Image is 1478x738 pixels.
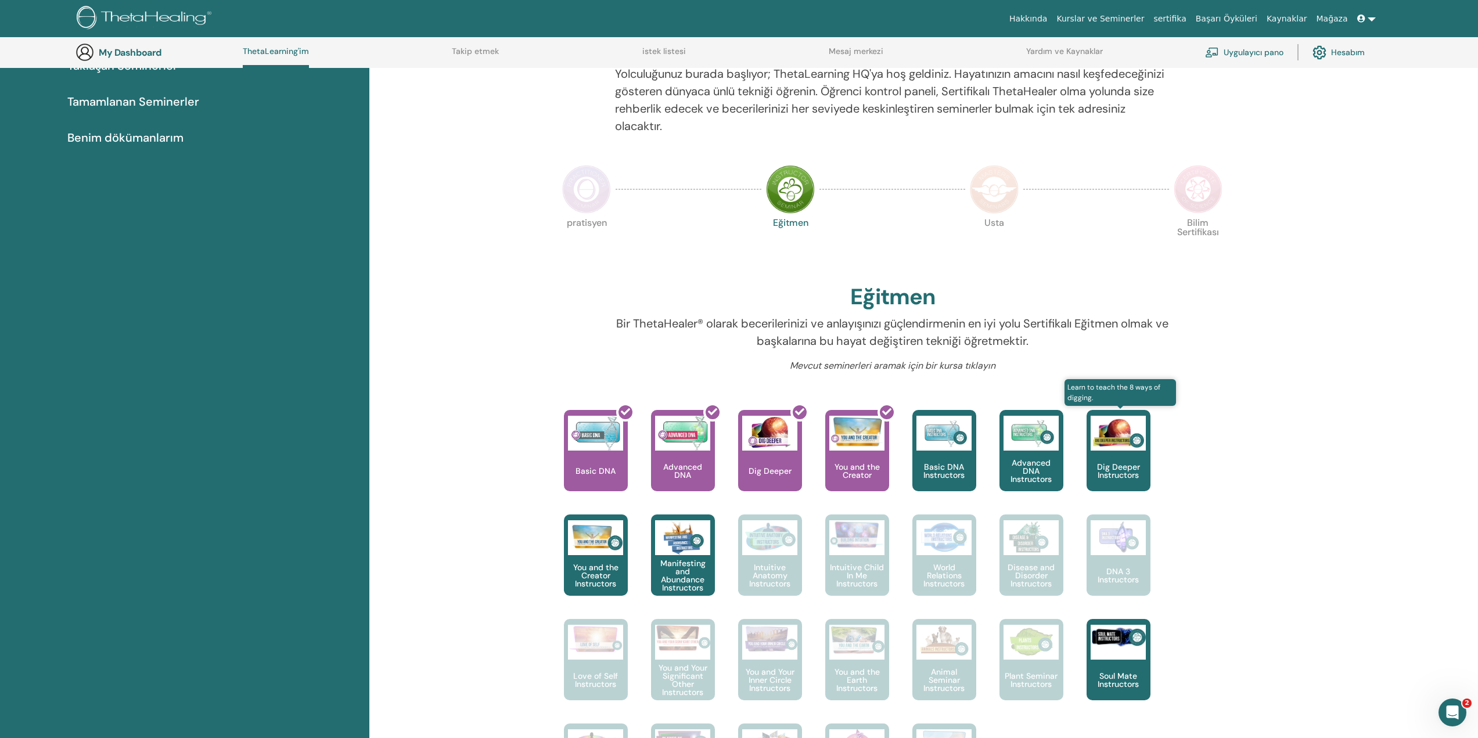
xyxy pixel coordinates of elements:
span: Learn to teach the 8 ways of digging. [1065,379,1177,406]
p: Manifesting and Abundance Instructors [651,559,715,592]
img: logo.png [77,6,215,32]
img: You and the Creator [829,416,884,448]
a: Disease and Disorder Instructors Disease and Disorder Instructors [999,514,1063,619]
a: You and Your Significant Other Instructors You and Your Significant Other Instructors [651,619,715,723]
img: Love of Self Instructors [568,625,623,653]
a: Learn to teach the 8 ways of digging. Dig Deeper Instructors Dig Deeper Instructors [1087,410,1150,514]
a: You and the Creator You and the Creator [825,410,889,514]
img: Basic DNA Instructors [916,416,972,451]
p: You and Your Inner Circle Instructors [738,668,802,692]
a: Dig Deeper Dig Deeper [738,410,802,514]
p: Dig Deeper Instructors [1087,463,1150,479]
a: Yardım ve Kaynaklar [1026,46,1103,65]
a: You and the Earth Instructors You and the Earth Instructors [825,619,889,723]
p: Bir ThetaHealer® olarak becerilerinizi ve anlayışınızı güçlendirmenin en iyi yolu Sertifikalı Eği... [615,315,1170,350]
a: Kurslar ve Seminerler [1052,8,1149,30]
h2: Eğitmen [850,284,935,311]
p: Plant Seminar Instructors [999,672,1063,688]
img: Advanced DNA Instructors [1004,416,1059,451]
p: Animal Seminar Instructors [912,668,976,692]
img: Practitioner [562,165,611,214]
a: Animal Seminar Instructors Animal Seminar Instructors [912,619,976,723]
a: Hesabım [1312,39,1365,65]
p: World Relations Instructors [912,563,976,588]
img: Basic DNA [568,416,623,451]
a: Kaynaklar [1262,8,1312,30]
img: Certificate of Science [1174,165,1222,214]
img: generic-user-icon.jpg [75,43,94,62]
p: Love of Self Instructors [564,672,628,688]
p: Soul Mate Instructors [1087,672,1150,688]
img: World Relations Instructors [916,520,972,555]
p: Bilim Sertifikası [1174,218,1222,267]
iframe: Intercom live chat [1439,699,1466,726]
img: chalkboard-teacher.svg [1205,47,1219,57]
img: Dig Deeper [742,416,797,451]
p: Disease and Disorder Instructors [999,563,1063,588]
a: Mesaj merkezi [829,46,883,65]
a: Advanced DNA Advanced DNA [651,410,715,514]
a: Intuitive Anatomy Instructors Intuitive Anatomy Instructors [738,514,802,619]
img: Animal Seminar Instructors [916,625,972,660]
a: Intuitive Child In Me Instructors Intuitive Child In Me Instructors [825,514,889,619]
p: Advanced DNA Instructors [999,459,1063,483]
a: Takip etmek [452,46,499,65]
img: Master [970,165,1019,214]
a: istek listesi [642,46,686,65]
a: Basic DNA Instructors Basic DNA Instructors [912,410,976,514]
a: World Relations Instructors World Relations Instructors [912,514,976,619]
a: Advanced DNA Instructors Advanced DNA Instructors [999,410,1063,514]
p: DNA 3 Instructors [1087,567,1150,584]
p: You and the Creator [825,463,889,479]
a: Plant Seminar Instructors Plant Seminar Instructors [999,619,1063,723]
p: Intuitive Anatomy Instructors [738,563,802,588]
img: You and the Creator Instructors [568,520,623,555]
img: cog.svg [1312,42,1326,62]
p: Mevcut seminerleri aramak için bir kursa tıklayın [615,359,1170,373]
img: You and the Earth Instructors [829,625,884,655]
a: You and Your Inner Circle Instructors You and Your Inner Circle Instructors [738,619,802,723]
a: DNA 3 Instructors DNA 3 Instructors [1087,514,1150,619]
p: Yolculuğunuz burada başlıyor; ThetaLearning HQ'ya hoş geldiniz. Hayatınızın amacını nasıl keşfede... [615,65,1170,135]
a: You and the Creator Instructors You and the Creator Instructors [564,514,628,619]
p: Eğitmen [766,218,815,267]
img: You and Your Inner Circle Instructors [742,625,797,653]
a: sertifika [1149,8,1191,30]
a: Uygulayıcı pano [1205,39,1283,65]
p: Dig Deeper [744,467,796,475]
img: Instructor [766,165,815,214]
img: Disease and Disorder Instructors [1004,520,1059,555]
img: Intuitive Child In Me Instructors [829,520,884,549]
img: Dig Deeper Instructors [1091,416,1146,451]
p: pratisyen [562,218,611,267]
h3: My Dashboard [99,47,215,58]
img: Plant Seminar Instructors [1004,625,1059,660]
img: Intuitive Anatomy Instructors [742,520,797,555]
p: Basic DNA Instructors [912,463,976,479]
a: Love of Self Instructors Love of Self Instructors [564,619,628,723]
img: Advanced DNA [655,416,710,451]
p: You and the Earth Instructors [825,668,889,692]
span: Tamamlanan Seminerler [67,93,199,110]
p: You and the Creator Instructors [564,563,628,588]
img: DNA 3 Instructors [1091,520,1146,555]
p: Advanced DNA [651,463,715,479]
span: Benim dökümanlarım [67,129,184,146]
a: Basic DNA Basic DNA [564,410,628,514]
p: Usta [970,218,1019,267]
span: 2 [1462,699,1472,708]
a: Hakkında [1005,8,1052,30]
a: Mağaza [1311,8,1352,30]
img: You and Your Significant Other Instructors [655,625,710,651]
a: ThetaLearning'im [243,46,309,68]
img: Manifesting and Abundance Instructors [655,520,710,555]
p: You and Your Significant Other Instructors [651,664,715,696]
img: Soul Mate Instructors [1091,625,1146,649]
a: Manifesting and Abundance Instructors Manifesting and Abundance Instructors [651,514,715,619]
p: Intuitive Child In Me Instructors [825,563,889,588]
a: Başarı Öyküleri [1191,8,1262,30]
a: Soul Mate Instructors Soul Mate Instructors [1087,619,1150,723]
